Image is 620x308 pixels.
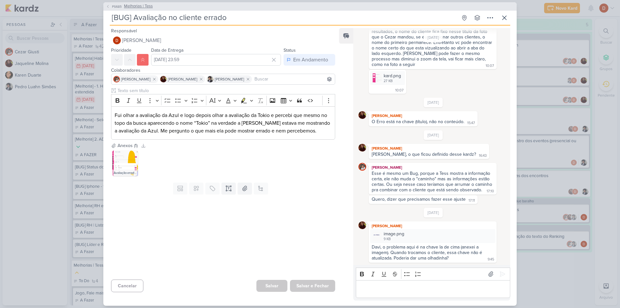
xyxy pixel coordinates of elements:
div: Avaliação errada.png [112,170,138,176]
div: 17:11 [469,198,475,203]
span: [PERSON_NAME] [215,76,244,82]
div: Editor toolbar [356,268,510,280]
img: YERZdhE7q6Tj6unjqnQeNFxlC83XloF0sBMfsAWq.png [112,150,138,176]
label: Responsável [111,28,137,34]
input: Texto sem título [116,87,335,94]
button: [PERSON_NAME] [111,35,335,46]
img: Davi Elias Teixeira [113,37,121,44]
span: [PERSON_NAME] [121,76,150,82]
div: Pessoal, vou passar para o rogério mas é apenas um erro no título, não tem nada de errado no cont... [372,12,495,67]
div: 17:10 [487,189,494,194]
input: Buscar [253,75,334,83]
span: [PERSON_NAME] [122,37,161,44]
div: Quero, dizer que precisamos fazer esse ajuste [372,196,466,202]
button: Em Andamento [284,54,335,66]
div: [PERSON_NAME] [370,164,495,171]
input: Kard Sem Título [110,12,457,24]
div: Editor toolbar [111,94,335,107]
div: 10:07 [486,63,494,69]
div: Esse é mesmo um Bug, porque a Tess mostra a informação certa, ele não muda o "caminho" mas as inf... [372,171,493,193]
div: Anexos (1) [118,142,138,149]
div: 9 KB [384,237,404,242]
div: [PERSON_NAME], o que ficou definido desse kardz? [372,152,476,157]
img: Cezar Giusti [113,76,120,82]
div: Editor editing area: main [111,106,335,140]
div: image.png [370,229,495,243]
img: Cezar Giusti [358,163,366,171]
button: Cancelar [111,280,143,292]
img: 5hoIo4KUKiKDR1jS18ji8ClYwocSADr7dPcnxMEI.png [373,232,382,241]
div: 10:07 [395,88,404,93]
div: kard.png [370,71,405,85]
input: Select a date [151,54,281,66]
div: Editor editing area: main [356,280,510,298]
label: Prioridade [111,48,131,53]
label: Data de Entrega [151,48,183,53]
img: Jaqueline Molina [358,111,366,119]
div: [PERSON_NAME] [370,145,488,152]
div: 9:45 [488,257,494,262]
div: kard.png [384,72,401,79]
div: [PERSON_NAME] [370,112,476,119]
div: image.png [384,230,404,237]
div: 27 KB [384,79,401,84]
img: Jaqueline Molina [358,221,366,229]
p: Fui olhar a avaliação da Azul e logo depois olhar a avaliação da Tokio e percebi que mesmo no top... [115,112,332,135]
div: 16:43 [479,153,487,158]
img: xhZtFz7cvpItzFT5DoNYP1WdWoD5L8gXtOYfQf2F.png [373,73,382,82]
div: O Erro está na chave (título), não no conteúdo. [372,119,464,124]
span: [PERSON_NAME] [168,76,197,82]
div: Em Andamento [293,56,328,64]
label: Status [284,48,296,53]
img: Jaqueline Molina [160,76,167,82]
div: 15:47 [467,121,475,126]
div: Davi, o problema aqui é na chave la de cima (anexei a imagem). Quando trocamos o cliente, essa ch... [372,244,483,261]
div: [PERSON_NAME] [370,223,495,229]
div: Colaboradores [111,67,335,74]
img: Jaqueline Molina [358,144,366,152]
img: Pedro Luahn Simões [207,76,213,82]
